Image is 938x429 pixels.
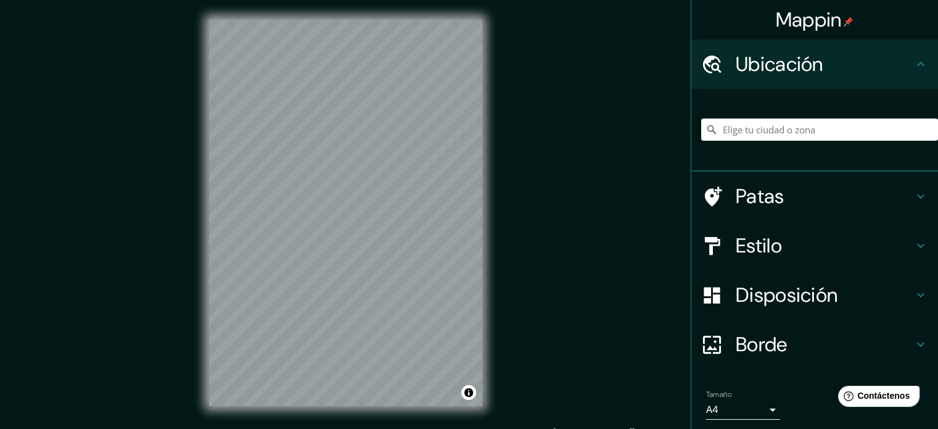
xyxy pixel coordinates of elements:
font: Tamaño [706,389,731,399]
div: Borde [691,320,938,369]
font: Ubicación [736,51,823,77]
div: Disposición [691,270,938,320]
input: Elige tu ciudad o zona [701,119,938,141]
font: Estilo [736,233,782,259]
canvas: Mapa [209,20,482,406]
img: pin-icon.png [844,17,854,27]
button: Activar o desactivar atribución [461,385,476,400]
div: Patas [691,172,938,221]
font: A4 [706,403,718,416]
font: Borde [736,331,788,357]
div: Estilo [691,221,938,270]
div: Ubicación [691,40,938,89]
div: A4 [706,400,780,420]
font: Mappin [776,7,842,33]
font: Patas [736,183,784,209]
iframe: Lanzador de widgets de ayuda [828,381,924,415]
font: Disposición [736,282,837,308]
